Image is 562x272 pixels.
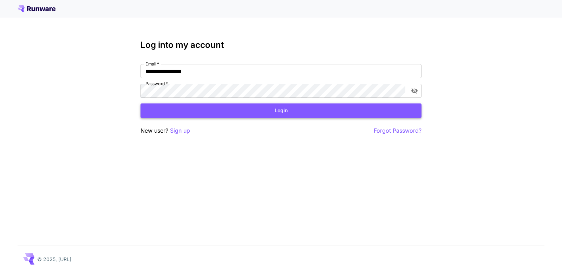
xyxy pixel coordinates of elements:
button: Forgot Password? [374,126,421,135]
button: Login [140,103,421,118]
label: Email [145,61,159,67]
label: Password [145,81,168,87]
p: © 2025, [URL] [37,255,71,263]
h3: Log into my account [140,40,421,50]
button: Sign up [170,126,190,135]
button: toggle password visibility [408,84,421,97]
p: New user? [140,126,190,135]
